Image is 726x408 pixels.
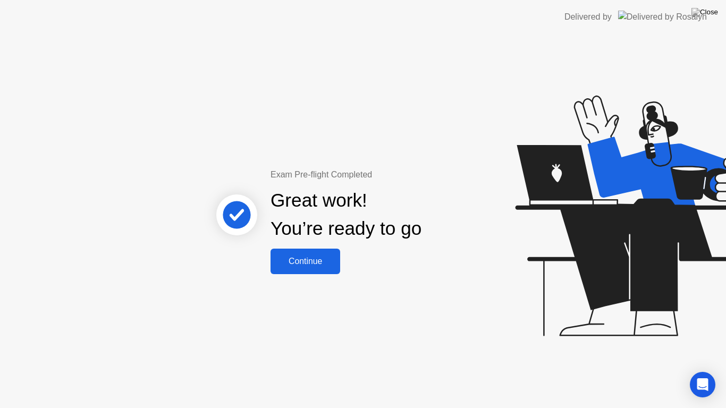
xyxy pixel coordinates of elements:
[271,186,421,243] div: Great work! You’re ready to go
[618,11,707,23] img: Delivered by Rosalyn
[690,372,715,397] div: Open Intercom Messenger
[691,8,718,16] img: Close
[271,168,490,181] div: Exam Pre-flight Completed
[271,249,340,274] button: Continue
[564,11,612,23] div: Delivered by
[274,257,337,266] div: Continue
